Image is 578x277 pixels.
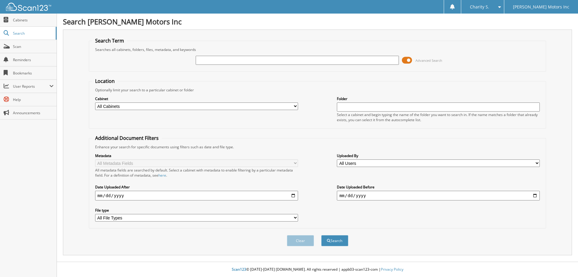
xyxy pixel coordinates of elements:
[232,267,246,272] span: Scan123
[337,96,540,101] label: Folder
[337,184,540,190] label: Date Uploaded Before
[470,5,489,9] span: Charity S.
[95,191,298,200] input: start
[92,135,162,141] legend: Additional Document Filters
[337,153,540,158] label: Uploaded By
[415,58,442,63] span: Advanced Search
[13,97,54,102] span: Help
[92,47,543,52] div: Searches all cabinets, folders, files, metadata, and keywords
[63,17,572,27] h1: Search [PERSON_NAME] Motors Inc
[513,5,569,9] span: [PERSON_NAME] Motors Inc
[92,37,127,44] legend: Search Term
[13,44,54,49] span: Scan
[287,235,314,246] button: Clear
[95,96,298,101] label: Cabinet
[337,112,540,122] div: Select a cabinet and begin typing the name of the folder you want to search in. If the name match...
[92,78,118,84] legend: Location
[92,87,543,93] div: Optionally limit your search to a particular cabinet or folder
[6,3,51,11] img: scan123-logo-white.svg
[337,191,540,200] input: end
[13,57,54,62] span: Reminders
[57,262,578,277] div: © [DATE]-[DATE] [DOMAIN_NAME]. All rights reserved | appb03-scan123-com |
[321,235,348,246] button: Search
[92,144,543,150] div: Enhance your search for specific documents using filters such as date and file type.
[158,173,166,178] a: here
[13,71,54,76] span: Bookmarks
[13,84,49,89] span: User Reports
[95,208,298,213] label: File type
[95,153,298,158] label: Metadata
[381,267,403,272] a: Privacy Policy
[13,17,54,23] span: Cabinets
[95,168,298,178] div: All metadata fields are searched by default. Select a cabinet with metadata to enable filtering b...
[13,110,54,115] span: Announcements
[95,184,298,190] label: Date Uploaded After
[13,31,53,36] span: Search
